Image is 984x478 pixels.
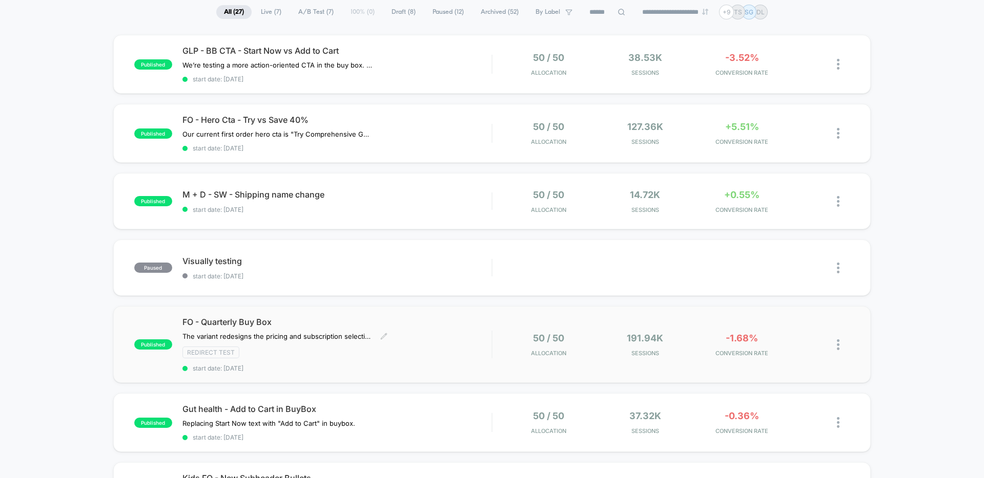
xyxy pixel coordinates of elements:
[696,206,788,213] span: CONVERSION RATE
[533,410,564,421] span: 50 / 50
[216,5,252,19] span: All ( 27 )
[725,52,759,63] span: -3.52%
[182,75,491,83] span: start date: [DATE]
[756,8,765,16] p: DL
[134,128,172,139] span: published
[182,256,491,266] span: Visually testing
[600,138,691,145] span: Sessions
[531,69,566,76] span: Allocation
[630,189,660,200] span: 14.72k
[182,346,239,358] span: Redirect Test
[384,5,423,19] span: Draft ( 8 )
[182,206,491,213] span: start date: [DATE]
[533,333,564,343] span: 50 / 50
[536,8,560,16] span: By Label
[600,206,691,213] span: Sessions
[182,404,491,414] span: Gut health - Add to Cart in BuyBox
[531,206,566,213] span: Allocation
[533,121,564,132] span: 50 / 50
[182,144,491,152] span: start date: [DATE]
[696,138,788,145] span: CONVERSION RATE
[182,317,491,327] span: FO - Quarterly Buy Box
[837,59,839,70] img: close
[182,115,491,125] span: FO - Hero Cta - Try vs Save 40%
[182,419,355,427] span: Replacing Start Now text with "Add to Cart" in buybox.
[291,5,341,19] span: A/B Test ( 7 )
[696,427,788,434] span: CONVERSION RATE
[134,59,172,70] span: published
[702,9,708,15] img: end
[182,332,373,340] span: The variant redesigns the pricing and subscription selection interface by introducing a more stru...
[696,69,788,76] span: CONVERSION RATE
[533,52,564,63] span: 50 / 50
[182,61,373,69] span: We’re testing a more action-oriented CTA in the buy box. The current button reads “Start Now.” We...
[531,138,566,145] span: Allocation
[628,52,662,63] span: 38.53k
[182,46,491,56] span: GLP - BB CTA - Start Now vs Add to Cart
[600,350,691,357] span: Sessions
[134,196,172,206] span: published
[182,364,491,372] span: start date: [DATE]
[837,417,839,428] img: close
[531,427,566,434] span: Allocation
[837,339,839,350] img: close
[600,69,691,76] span: Sessions
[134,418,172,428] span: published
[182,272,491,280] span: start date: [DATE]
[696,350,788,357] span: CONVERSION RATE
[719,5,734,19] div: + 9
[134,263,172,273] span: paused
[725,410,759,421] span: -0.36%
[182,433,491,441] span: start date: [DATE]
[629,410,661,421] span: 37.32k
[533,189,564,200] span: 50 / 50
[724,189,760,200] span: +0.55%
[745,8,753,16] p: SG
[473,5,526,19] span: Archived ( 52 )
[627,333,663,343] span: 191.94k
[726,333,758,343] span: -1.68%
[253,5,289,19] span: Live ( 7 )
[734,8,742,16] p: TS
[837,196,839,207] img: close
[182,130,373,138] span: Our current first order hero cta is "Try Comprehensive Gummies". We are testing it against "Save ...
[182,189,491,200] span: M + D - SW - Shipping name change
[627,121,663,132] span: 127.36k
[425,5,471,19] span: Paused ( 12 )
[134,339,172,350] span: published
[600,427,691,434] span: Sessions
[837,128,839,139] img: close
[725,121,759,132] span: +5.51%
[531,350,566,357] span: Allocation
[837,263,839,273] img: close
